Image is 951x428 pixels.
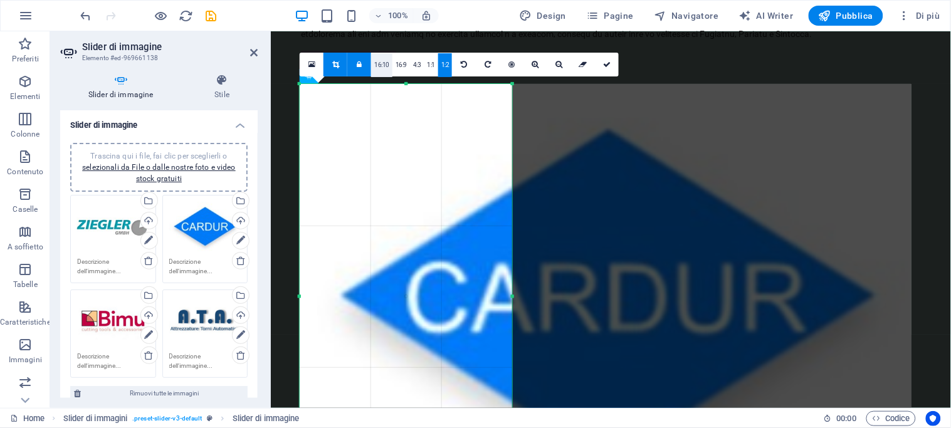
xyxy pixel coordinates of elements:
a: 1:2 [438,53,453,77]
span: : [846,414,848,423]
span: Design [520,9,567,22]
a: Ruota a sinistra di 90° [452,53,476,76]
span: . preset-slider-v3-default [132,411,202,426]
div: image-UY1fT5GgBG4cdZnqU9AbGg.png [169,296,241,347]
a: Al centro [500,53,523,76]
i: Annulla: Cambia immagini dello slider (Ctrl+Z) [79,9,93,23]
span: Trascina qui i file, fai clic per sceglierli o [82,152,236,183]
a: 16:10 [371,53,392,77]
a: Fai clic per annullare la selezione. Doppio clic per aprire le pagine [10,411,45,426]
a: 1:1 [424,53,438,77]
div: ZIEGLER-NC0cda-NOXvJSmsxftl5xQ.jpg [77,202,149,252]
span: AI Writer [739,9,794,22]
a: Ruota a destra di 90° [476,53,500,76]
a: selezionali da File o dalle nostre foto e video stock gratuiti [82,163,236,183]
a: 4:3 [410,53,424,77]
button: 100% [369,8,414,23]
h6: 100% [388,8,408,23]
span: Di più [898,9,940,22]
p: Preferiti [12,54,39,64]
button: save [204,8,219,23]
button: Di più [893,6,945,26]
span: Codice [872,411,910,426]
i: Ricarica la pagina [179,9,194,23]
h4: Slider di immagine [60,74,186,100]
p: Caselle [13,204,38,214]
p: Immagini [9,355,42,365]
a: Zoom avanti [523,53,547,76]
span: Slider di immagine [233,411,300,426]
a: Zoom indietro [547,53,571,76]
button: AI Writer [734,6,799,26]
a: 16:9 [392,53,410,77]
h3: Elemento #ed-969661138 [82,53,233,64]
button: Design [515,6,572,26]
a: Conferma [595,53,619,76]
p: A soffietto [8,242,43,252]
button: Pubblica [809,6,884,26]
p: Slider [16,392,35,402]
button: Rimuovi tutte le immagini [70,386,248,401]
div: image-AdtqE6jZM0Ex1fPwI40i2g.png [77,296,149,347]
h4: Stile [186,74,258,100]
i: Questo elemento è un preset personalizzabile [208,415,213,422]
p: Elementi [10,91,40,102]
span: Fai clic per selezionare. Doppio clic per modificare [63,411,128,426]
button: Usercentrics [926,411,941,426]
button: Codice [866,411,916,426]
span: Pagine [586,9,634,22]
h6: Tempo sessione [824,411,857,426]
i: Quando ridimensioni, regola automaticamente il livello di zoom in modo che corrisponda al disposi... [421,10,432,21]
span: Navigatore [654,9,718,22]
p: Contenuto [7,167,43,177]
span: Pubblica [819,9,874,22]
p: Tabelle [13,279,38,290]
i: Salva (Ctrl+S) [204,9,219,23]
a: Seleziona i file dal file manager, dalle foto stock, o caricali [300,53,323,76]
button: undo [78,8,93,23]
a: Reimposta [571,53,595,76]
span: Rimuovi tutte le immagini [85,386,244,401]
button: Clicca qui per lasciare la modalità di anteprima e continuare la modifica [154,8,169,23]
button: Pagine [581,6,639,26]
button: reload [179,8,194,23]
button: Navigatore [649,6,723,26]
nav: breadcrumb [63,411,300,426]
a: Modalità ritaglio [323,53,347,76]
span: 00 00 [837,411,856,426]
p: Colonne [11,129,39,139]
div: CARDUR-u_2QIoN4vso8dqQ2CadmNQ.jpg [169,202,241,252]
h4: Slider di immagine [60,110,258,133]
div: Design (Ctrl+Alt+Y) [515,6,572,26]
h2: Slider di immagine [82,41,258,53]
a: Mantieni proporzioni [347,53,371,76]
